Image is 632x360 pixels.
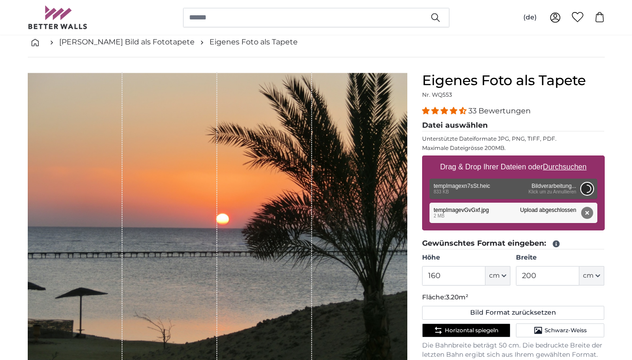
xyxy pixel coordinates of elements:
button: Horizontal spiegeln [422,323,510,337]
label: Drag & Drop Ihrer Dateien oder [436,158,590,176]
button: Schwarz-Weiss [516,323,604,337]
span: 33 Bewertungen [468,106,531,115]
label: Breite [516,253,604,262]
span: 4.33 stars [422,106,468,115]
a: [PERSON_NAME] Bild als Fototapete [59,37,195,48]
button: cm [485,266,510,286]
p: Fläche: [422,293,605,302]
button: cm [579,266,604,286]
span: 3.20m² [446,293,468,301]
h1: Eigenes Foto als Tapete [422,72,605,89]
legend: Gewünschtes Format eingeben: [422,238,605,249]
span: Schwarz-Weiss [545,327,587,334]
nav: breadcrumbs [28,27,605,57]
a: Eigenes Foto als Tapete [209,37,298,48]
img: Betterwalls [28,6,88,29]
span: cm [489,271,500,280]
span: cm [583,271,594,280]
span: Nr. WQ553 [422,91,452,98]
span: Horizontal spiegeln [445,327,498,334]
legend: Datei auswählen [422,120,605,131]
p: Maximale Dateigrösse 200MB. [422,144,605,152]
u: Durchsuchen [543,163,586,171]
p: Die Bahnbreite beträgt 50 cm. Die bedruckte Breite der letzten Bahn ergibt sich aus Ihrem gewählt... [422,341,605,360]
p: Unterstützte Dateiformate JPG, PNG, TIFF, PDF. [422,135,605,143]
label: Höhe [422,253,510,262]
button: Bild Format zurücksetzen [422,306,605,320]
button: (de) [516,9,544,26]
